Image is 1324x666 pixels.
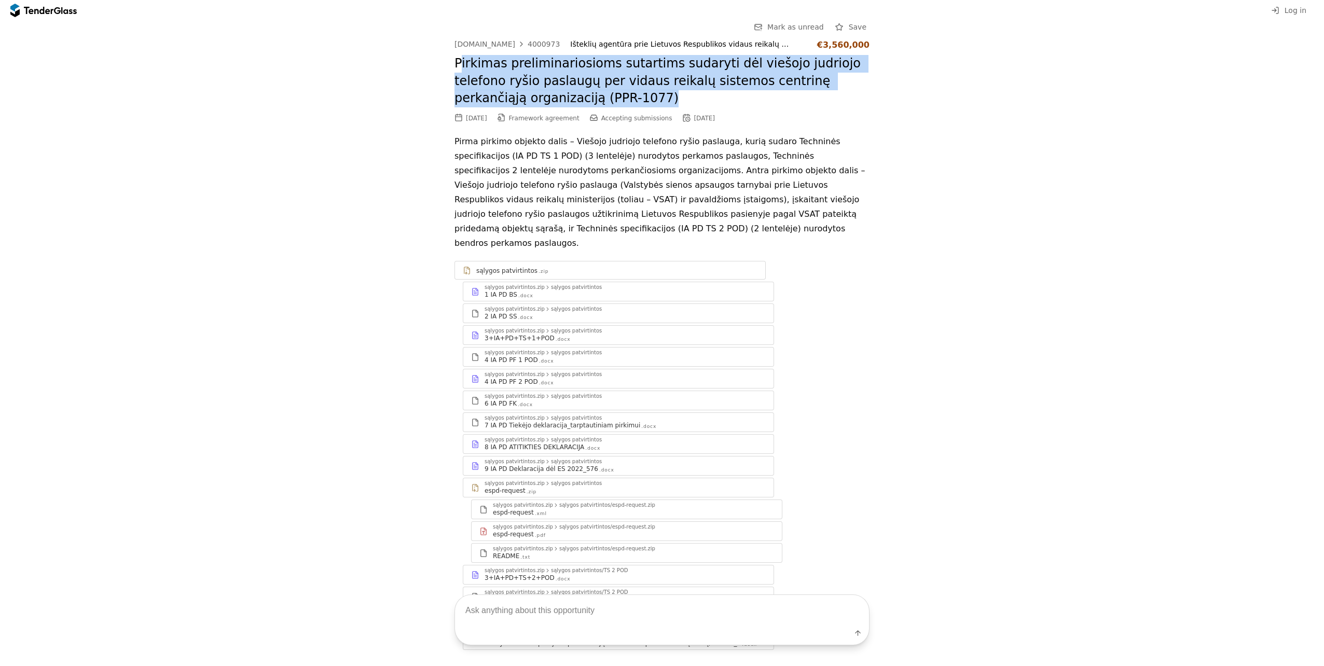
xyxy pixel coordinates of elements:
div: sąlygos patvirtintos.zip [485,350,545,355]
div: .xml [535,510,547,517]
div: .docx [556,336,571,343]
div: sąlygos patvirtintos [551,459,602,464]
div: sąlygos patvirtintos.zip [485,328,545,334]
div: espd-request [493,530,534,538]
div: 4 IA PD PF 2 POD [485,378,538,386]
div: espd-request [493,508,534,517]
div: sąlygos patvirtintos/TS 2 POD [551,568,628,573]
div: espd-request [485,487,526,495]
div: sąlygos patvirtintos.zip [485,372,545,377]
a: sąlygos patvirtintos.zipsąlygos patvirtintos4 IA PD PF 1 POD.docx [463,347,774,367]
div: sąlygos patvirtintos [551,328,602,334]
div: .docx [585,445,600,452]
a: sąlygos patvirtintos.zipsąlygos patvirtintos2 IA PD SS.docx [463,303,774,323]
div: sąlygos patvirtintos [551,372,602,377]
div: sąlygos patvirtintos.zip [485,307,545,312]
div: [DATE] [694,115,715,122]
div: 4 IA PD PF 1 POD [485,356,538,364]
a: sąlygos patvirtintos.zipsąlygos patvirtintos/espd-request.zipREADME.txt [471,543,782,563]
div: .docx [518,314,533,321]
a: sąlygos patvirtintos.zipsąlygos patvirtintos/TS 2 POD3+IA+PD+TS+2+POD.docx [463,565,774,585]
a: sąlygos patvirtintos.zipsąlygos patvirtintos4 IA PD PF 2 POD.docx [463,369,774,388]
a: sąlygos patvirtintos.zipsąlygos patvirtintos7 IA PD Tiekėjo deklaracija_tarptautiniam pirkimui.docx [463,412,774,432]
div: sąlygos patvirtintos [551,437,602,442]
div: .docx [539,358,554,365]
div: .docx [641,423,656,430]
div: sąlygos patvirtintos.zip [485,415,545,421]
div: .docx [539,380,554,386]
a: sąlygos patvirtintos.zipsąlygos patvirtintos/espd-request.zipespd-request.pdf [471,521,782,541]
a: sąlygos patvirtintos.zipsąlygos patvirtintosespd-request.zip [463,478,774,497]
p: Pirma pirkimo objekto dalis – Viešojo judriojo telefono ryšio paslauga, kurią sudaro Techninės sp... [454,134,870,251]
div: sąlygos patvirtintos [551,394,602,399]
div: 2 IA PD SS [485,312,517,321]
div: sąlygos patvirtintos.zip [485,459,545,464]
div: sąlygos patvirtintos [551,415,602,421]
span: Framework agreement [509,115,580,122]
span: Mark as unread [767,23,824,31]
button: Mark as unread [751,21,827,34]
a: sąlygos patvirtintos.zip [454,261,766,280]
a: sąlygos patvirtintos.zipsąlygos patvirtintos6 IA PD FK.docx [463,391,774,410]
div: sąlygos patvirtintos [551,307,602,312]
div: sąlygos patvirtintos.zip [485,568,545,573]
div: sąlygos patvirtintos [551,481,602,486]
div: .zip [527,489,536,495]
span: Save [849,23,866,31]
div: [DATE] [466,115,487,122]
div: sąlygos patvirtintos.zip [493,524,553,530]
div: sąlygos patvirtintos/espd-request.zip [559,503,655,508]
div: .zip [539,268,548,275]
div: .docx [599,467,614,474]
div: .pdf [535,532,546,539]
div: 1 IA PD BS [485,290,517,299]
a: sąlygos patvirtintos.zipsąlygos patvirtintos3+IA+PD+TS+1+POD.docx [463,325,774,345]
button: Log in [1268,4,1309,17]
span: Log in [1285,6,1306,15]
div: €3,560,000 [817,40,870,50]
div: 6 IA PD FK [485,399,517,408]
div: .txt [520,554,530,561]
a: sąlygos patvirtintos.zipsąlygos patvirtintos8 IA PD ATITIKTIES DEKLARACIJA.docx [463,434,774,454]
div: 7 IA PD Tiekėjo deklaracija_tarptautiniam pirkimui [485,421,640,429]
div: sąlygos patvirtintos/espd-request.zip [559,524,655,530]
div: sąlygos patvirtintos.zip [493,503,553,508]
div: Išteklių agentūra prie Lietuvos Respublikos vidaus reikalų ministerijos [570,40,806,49]
button: Save [832,21,870,34]
span: Accepting submissions [601,115,672,122]
a: sąlygos patvirtintos.zipsąlygos patvirtintos/espd-request.zipespd-request.xml [471,499,782,519]
div: .docx [518,401,533,408]
div: sąlygos patvirtintos.zip [485,437,545,442]
div: sąlygos patvirtintos.zip [493,546,553,551]
div: 8 IA PD ATITIKTIES DEKLARACIJA [485,443,584,451]
div: 9 IA PD Deklaracija dėl ES 2022_576 [485,465,598,473]
h2: Pirkimas preliminariosioms sutartims sudaryti dėl viešojo judriojo telefono ryšio paslaugų per vi... [454,55,870,107]
div: [DOMAIN_NAME] [454,40,515,48]
div: sąlygos patvirtintos [476,267,537,275]
div: sąlygos patvirtintos.zip [485,394,545,399]
div: sąlygos patvirtintos [551,285,602,290]
div: sąlygos patvirtintos/espd-request.zip [559,546,655,551]
div: README [493,552,519,560]
div: sąlygos patvirtintos [551,350,602,355]
div: .docx [518,293,533,299]
div: sąlygos patvirtintos.zip [485,285,545,290]
a: sąlygos patvirtintos.zipsąlygos patvirtintos9 IA PD Deklaracija dėl ES 2022_576.docx [463,456,774,476]
div: 3+IA+PD+TS+1+POD [485,334,555,342]
div: 4000973 [528,40,560,48]
a: [DOMAIN_NAME]4000973 [454,40,560,48]
div: sąlygos patvirtintos.zip [485,481,545,486]
a: sąlygos patvirtintos.zipsąlygos patvirtintos1 IA PD BS.docx [463,282,774,301]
